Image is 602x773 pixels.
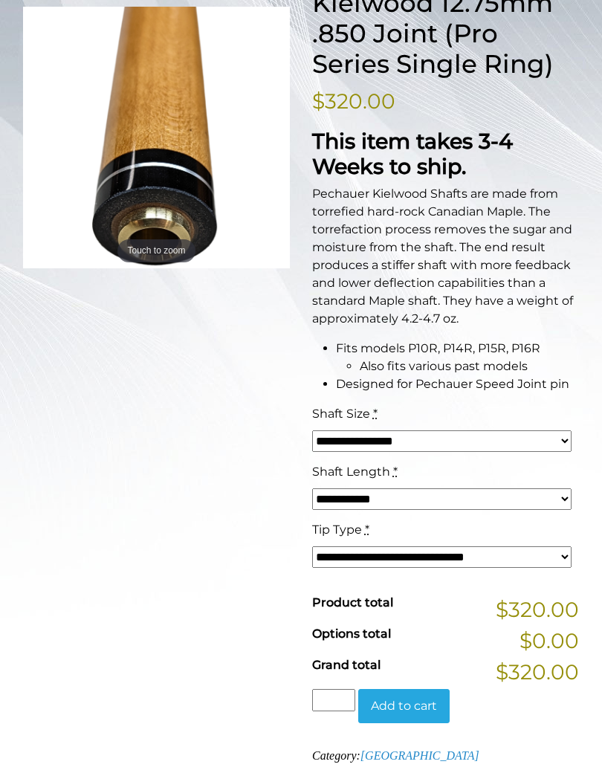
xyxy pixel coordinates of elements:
[312,749,479,762] span: Category:
[312,88,325,114] span: $
[373,407,378,421] abbr: required
[360,358,579,375] li: Also fits various past models
[312,523,362,537] span: Tip Type
[336,340,579,375] li: Fits models P10R, P14R, P15R, P16R
[23,7,290,268] a: Touch to zoom
[312,689,355,711] input: Product quantity
[23,7,290,268] img: 3.png
[360,749,479,762] a: [GEOGRAPHIC_DATA]
[312,595,393,609] span: Product total
[312,185,579,328] p: Pechauer Kielwood Shafts are made from torrefied hard-rock Canadian Maple. The torrefaction proce...
[520,625,579,656] span: $0.00
[312,128,513,179] strong: This item takes 3-4 Weeks to ship.
[496,656,579,688] span: $320.00
[336,375,579,393] li: Designed for Pechauer Speed Joint pin
[312,627,391,641] span: Options total
[312,658,381,672] span: Grand total
[358,689,450,723] button: Add to cart
[496,594,579,625] span: $320.00
[393,465,398,479] abbr: required
[312,88,395,114] bdi: 320.00
[365,523,369,537] abbr: required
[312,407,370,421] span: Shaft Size
[312,465,390,479] span: Shaft Length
